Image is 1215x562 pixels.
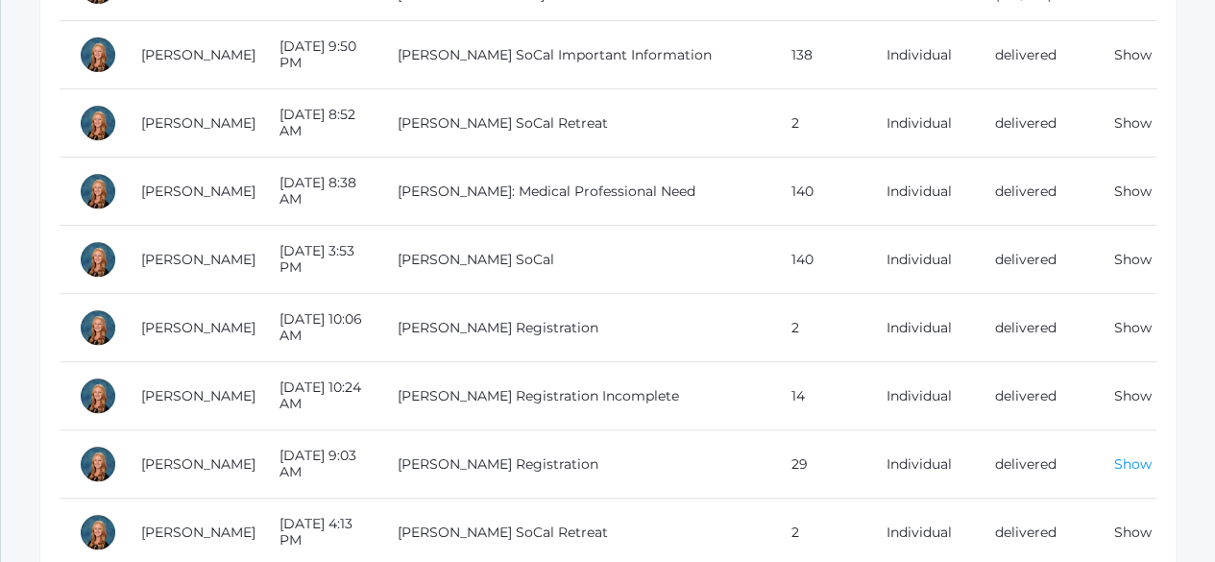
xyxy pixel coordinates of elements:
a: [PERSON_NAME] [141,46,255,63]
td: [PERSON_NAME] Registration [378,430,772,499]
a: Show [1114,46,1152,63]
td: delivered [976,158,1095,226]
td: [PERSON_NAME] SoCal [378,226,772,294]
a: Show [1114,524,1152,541]
td: delivered [976,362,1095,430]
a: Show [1114,387,1152,404]
td: Individual [866,89,976,158]
td: [DATE] 3:53 PM [260,226,378,294]
td: [PERSON_NAME]: Medical Professional Need [378,158,772,226]
td: [DATE] 9:03 AM [260,430,378,499]
td: [PERSON_NAME] Registration Incomplete [378,362,772,430]
a: [PERSON_NAME] [141,114,255,132]
td: [DATE] 8:38 AM [260,158,378,226]
td: Individual [866,226,976,294]
a: Show [1114,114,1152,132]
td: 138 [772,21,866,89]
a: [PERSON_NAME] [141,387,255,404]
td: 140 [772,158,866,226]
td: Individual [866,158,976,226]
td: delivered [976,226,1095,294]
td: delivered [976,294,1095,362]
a: Show [1114,251,1152,268]
a: Show [1114,455,1152,473]
td: [PERSON_NAME] SoCal Important Information [378,21,772,89]
a: Show [1114,183,1152,200]
td: Individual [866,21,976,89]
td: 29 [772,430,866,499]
a: Show [1114,319,1152,336]
div: Nicole Canty [79,36,117,74]
a: [PERSON_NAME] [141,319,255,336]
td: [DATE] 8:52 AM [260,89,378,158]
a: [PERSON_NAME] [141,251,255,268]
a: [PERSON_NAME] [141,183,255,200]
div: Nicole Canty [79,172,117,210]
td: [PERSON_NAME] SoCal Retreat [378,89,772,158]
td: [DATE] 10:06 AM [260,294,378,362]
td: delivered [976,89,1095,158]
a: [PERSON_NAME] [141,455,255,473]
td: Individual [866,430,976,499]
td: Individual [866,362,976,430]
td: delivered [976,430,1095,499]
div: Nicole Canty [79,445,117,483]
td: 2 [772,294,866,362]
td: [DATE] 9:50 PM [260,21,378,89]
div: Nicole Canty [79,377,117,415]
td: 140 [772,226,866,294]
a: [PERSON_NAME] [141,524,255,541]
td: Individual [866,294,976,362]
td: [DATE] 10:24 AM [260,362,378,430]
td: 14 [772,362,866,430]
td: delivered [976,21,1095,89]
div: Nicole Canty [79,513,117,551]
div: Nicole Canty [79,240,117,279]
div: Nicole Canty [79,104,117,142]
td: 2 [772,89,866,158]
td: [PERSON_NAME] Registration [378,294,772,362]
div: Nicole Canty [79,308,117,347]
